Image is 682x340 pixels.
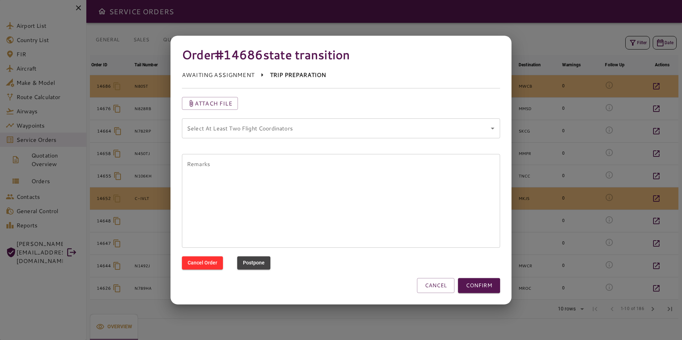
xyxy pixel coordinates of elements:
button: Cancel Order [182,256,223,269]
p: Attach file [195,99,232,108]
button: Attach file [182,97,238,110]
button: Postpone [237,256,270,269]
p: TRIP PREPARATION [270,71,326,79]
button: CANCEL [417,278,454,293]
h4: Order #14686 state transition [182,47,500,62]
button: CONFIRM [458,278,500,293]
p: AWAITING ASSIGNMENT [182,71,254,79]
button: Open [488,123,498,133]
